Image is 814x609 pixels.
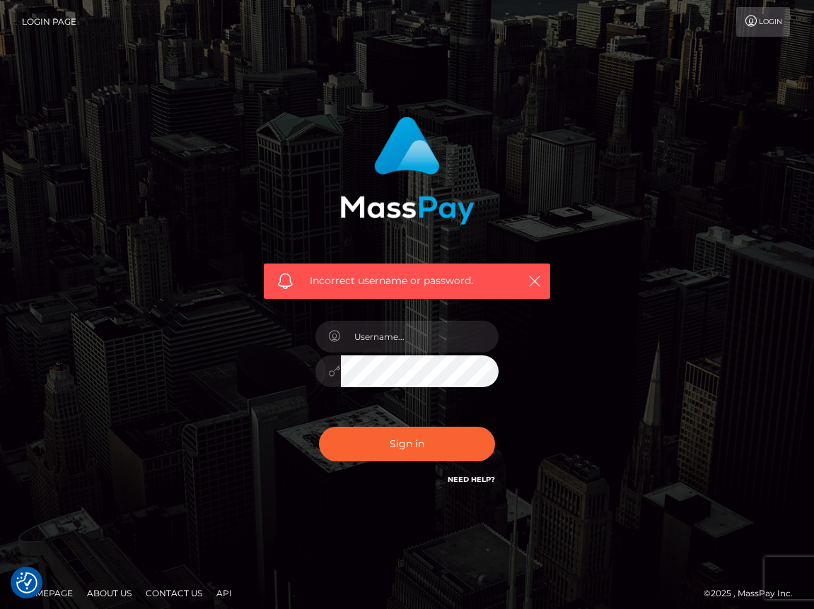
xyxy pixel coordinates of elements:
a: Login Page [22,7,76,37]
a: About Us [81,582,137,604]
button: Consent Preferences [16,572,37,593]
img: Revisit consent button [16,572,37,593]
a: Homepage [16,582,79,604]
img: MassPay Login [340,117,475,225]
input: Username... [341,321,499,353]
span: Incorrect username or password. [310,273,511,288]
a: Login [736,7,790,37]
a: API [211,582,238,604]
div: © 2025 , MassPay Inc. [704,586,803,601]
a: Contact Us [140,582,208,604]
a: Need Help? [448,475,495,484]
button: Sign in [319,427,496,461]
